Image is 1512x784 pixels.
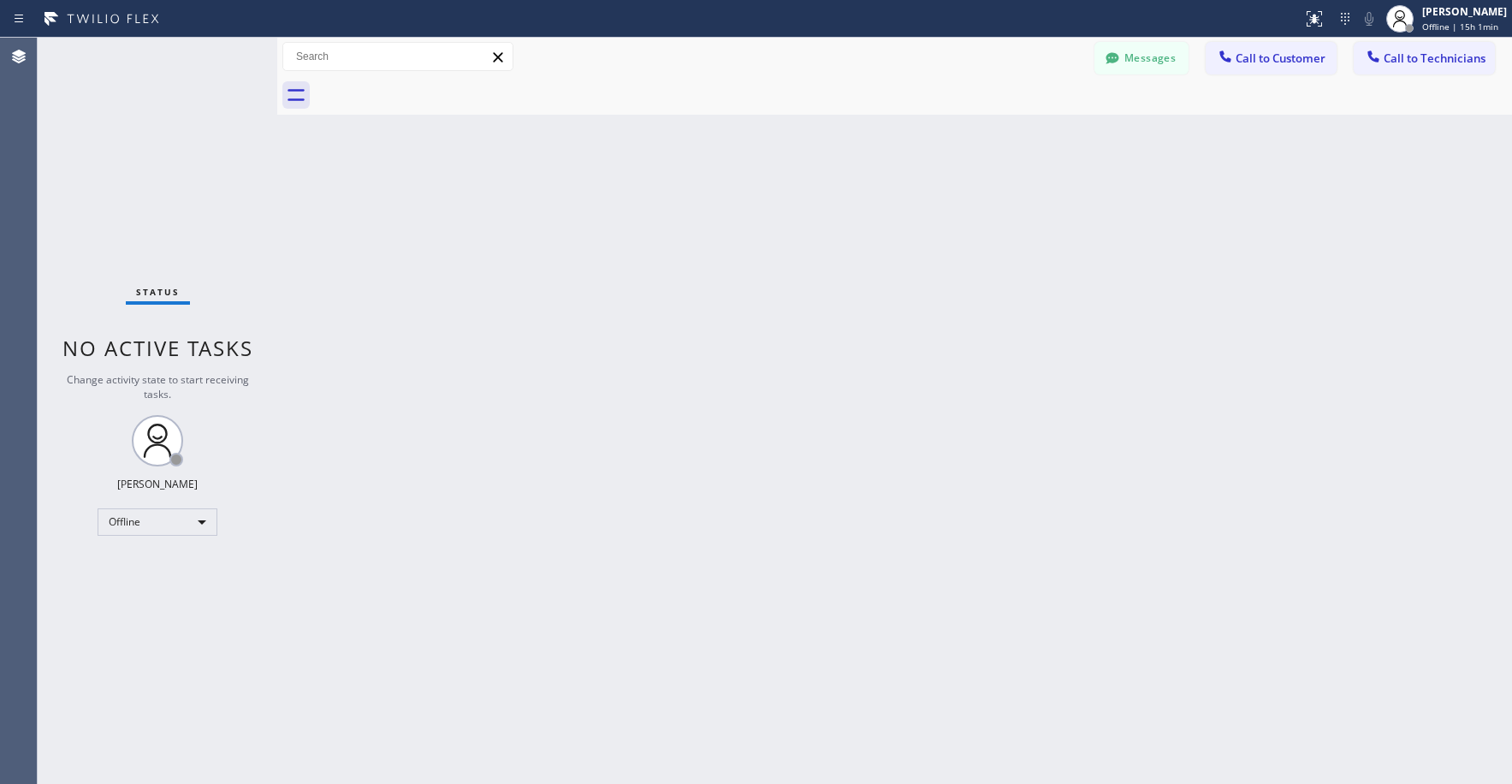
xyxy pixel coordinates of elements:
[136,286,180,298] span: Status
[98,508,217,536] div: Offline
[117,477,198,491] div: [PERSON_NAME]
[1422,21,1498,33] span: Offline | 15h 1min
[1094,42,1189,74] button: Messages
[1357,7,1381,31] button: Mute
[67,372,249,401] span: Change activity state to start receiving tasks.
[1354,42,1495,74] button: Call to Technicians
[1384,50,1485,66] span: Call to Technicians
[62,334,253,362] span: No active tasks
[1422,4,1507,19] div: [PERSON_NAME]
[283,43,513,70] input: Search
[1206,42,1337,74] button: Call to Customer
[1236,50,1325,66] span: Call to Customer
